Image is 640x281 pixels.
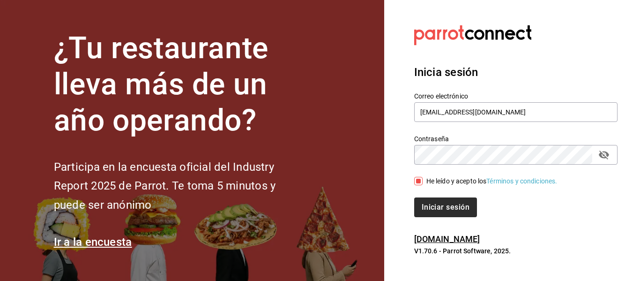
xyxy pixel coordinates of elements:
[54,235,132,249] a: Ir a la encuesta
[414,234,480,244] a: [DOMAIN_NAME]
[54,158,307,215] h2: Participa en la encuesta oficial del Industry Report 2025 de Parrot. Te toma 5 minutos y puede se...
[414,64,618,81] h3: Inicia sesión
[426,176,558,186] div: He leído y acepto los
[414,102,618,122] input: Ingresa tu correo electrónico
[54,30,307,138] h1: ¿Tu restaurante lleva más de un año operando?
[596,147,612,163] button: passwordField
[414,136,618,142] label: Contraseña
[414,246,618,256] p: V1.70.6 - Parrot Software, 2025.
[414,197,477,217] button: Iniciar sesión
[486,177,557,185] a: Términos y condiciones.
[414,93,618,99] label: Correo electrónico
